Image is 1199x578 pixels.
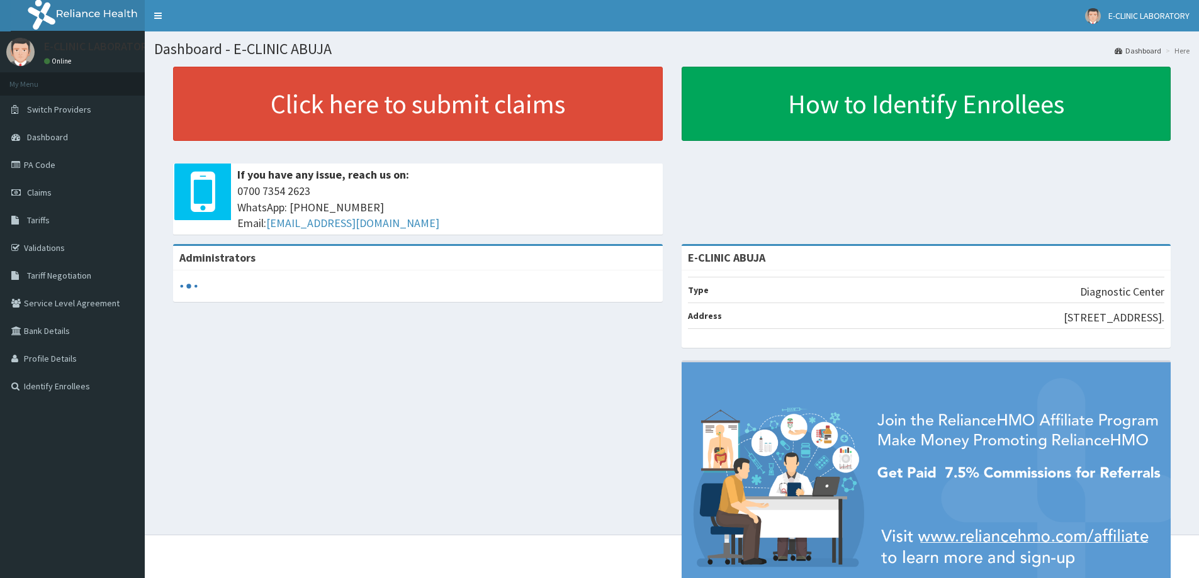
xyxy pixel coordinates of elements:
[44,57,74,65] a: Online
[1080,284,1164,300] p: Diagnostic Center
[44,41,153,52] p: E-CLINIC LABORATORY
[237,167,409,182] b: If you have any issue, reach us on:
[27,214,50,226] span: Tariffs
[688,284,709,296] b: Type
[688,250,765,265] strong: E-CLINIC ABUJA
[1064,309,1164,326] p: [STREET_ADDRESS].
[173,67,663,141] a: Click here to submit claims
[1162,45,1190,56] li: Here
[1115,45,1161,56] a: Dashboard
[237,183,656,231] span: 0700 7354 2623 WhatsApp: [PHONE_NUMBER] Email:
[682,67,1171,141] a: How to Identify Enrollees
[179,250,256,265] b: Administrators
[27,131,68,143] span: Dashboard
[1085,8,1101,24] img: User Image
[266,216,439,230] a: [EMAIL_ADDRESS][DOMAIN_NAME]
[27,104,91,115] span: Switch Providers
[179,277,198,296] svg: audio-loading
[27,270,91,281] span: Tariff Negotiation
[27,187,52,198] span: Claims
[688,310,722,321] b: Address
[1108,10,1190,21] span: E-CLINIC LABORATORY
[154,41,1190,57] h1: Dashboard - E-CLINIC ABUJA
[6,38,35,66] img: User Image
